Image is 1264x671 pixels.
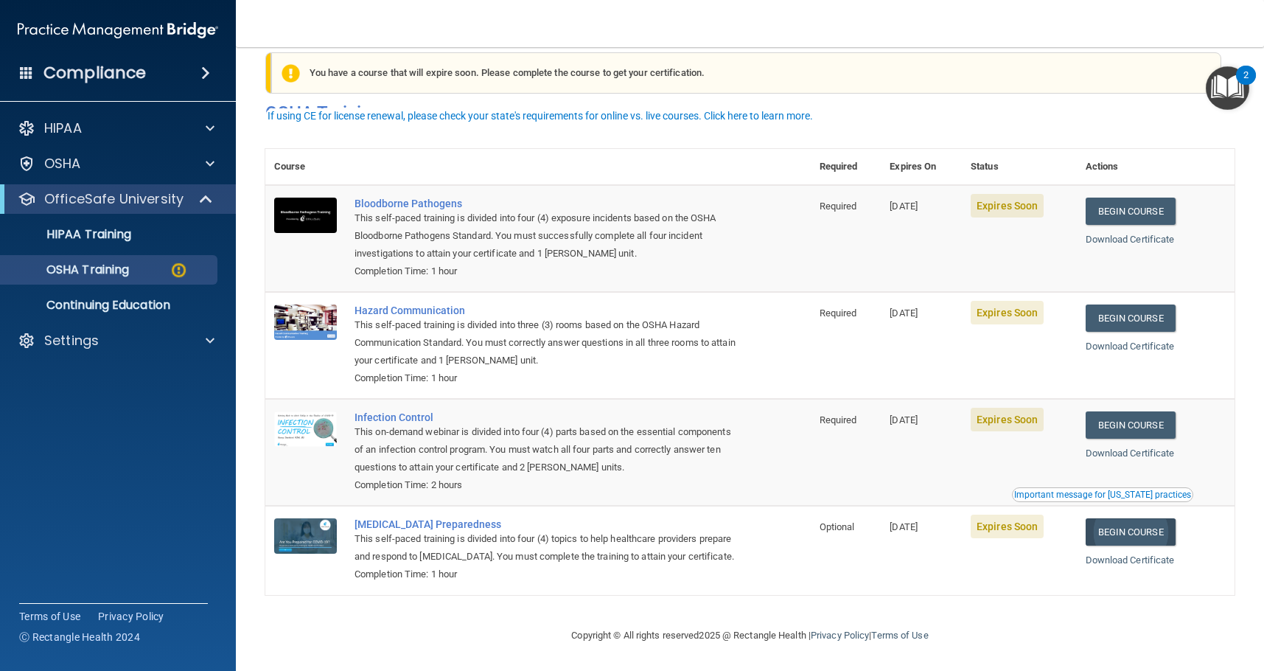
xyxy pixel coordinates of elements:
a: HIPAA [18,119,214,137]
h4: OSHA Training [265,102,1235,123]
a: Download Certificate [1086,448,1175,459]
div: This on-demand webinar is divided into four (4) parts based on the essential components of an inf... [355,423,737,476]
a: Begin Course [1086,518,1176,546]
a: Begin Course [1086,305,1176,332]
img: warning-circle.0cc9ac19.png [170,261,188,279]
span: [DATE] [890,307,918,319]
th: Required [811,149,881,185]
div: This self-paced training is divided into four (4) topics to help healthcare providers prepare and... [355,530,737,566]
h4: Compliance [43,63,146,83]
th: Actions [1077,149,1235,185]
button: If using CE for license renewal, please check your state's requirements for online vs. live cours... [265,108,815,123]
img: PMB logo [18,15,218,45]
div: This self-paced training is divided into four (4) exposure incidents based on the OSHA Bloodborne... [355,209,737,263]
a: Privacy Policy [811,630,869,641]
a: Privacy Policy [98,609,164,624]
div: Completion Time: 1 hour [355,369,737,387]
a: Download Certificate [1086,234,1175,245]
p: OfficeSafe University [44,190,184,208]
a: Settings [18,332,214,350]
span: Optional [820,521,855,532]
div: Completion Time: 1 hour [355,566,737,583]
p: OSHA [44,155,81,173]
img: exclamation-circle-solid-warning.7ed2984d.png [282,64,300,83]
button: Read this if you are a dental practitioner in the state of CA [1012,487,1193,502]
span: Required [820,414,857,425]
p: Settings [44,332,99,350]
div: Copyright © All rights reserved 2025 @ Rectangle Health | | [481,612,1019,659]
a: OfficeSafe University [18,190,214,208]
a: Begin Course [1086,411,1176,439]
button: Open Resource Center, 2 new notifications [1206,66,1249,110]
a: OSHA [18,155,214,173]
p: HIPAA [44,119,82,137]
span: Expires Soon [971,301,1044,324]
a: Begin Course [1086,198,1176,225]
th: Course [265,149,346,185]
span: Ⓒ Rectangle Health 2024 [19,630,140,644]
a: Terms of Use [871,630,928,641]
p: OSHA Training [10,263,129,277]
a: Hazard Communication [355,305,737,316]
p: HIPAA Training [10,227,131,242]
span: Required [820,307,857,319]
span: Expires Soon [971,194,1044,218]
span: [DATE] [890,414,918,425]
div: 2 [1243,75,1249,94]
div: You have a course that will expire soon. Please complete the course to get your certification. [271,52,1221,94]
div: Completion Time: 1 hour [355,263,737,280]
a: [MEDICAL_DATA] Preparedness [355,518,737,530]
th: Status [962,149,1076,185]
span: [DATE] [890,201,918,212]
div: This self-paced training is divided into three (3) rooms based on the OSHA Hazard Communication S... [355,316,737,369]
a: Terms of Use [19,609,80,624]
th: Expires On [881,149,962,185]
p: Continuing Education [10,298,211,313]
a: Bloodborne Pathogens [355,198,737,209]
div: Important message for [US_STATE] practices [1014,490,1191,499]
span: [DATE] [890,521,918,532]
div: Completion Time: 2 hours [355,476,737,494]
div: If using CE for license renewal, please check your state's requirements for online vs. live cours... [268,111,813,121]
span: Required [820,201,857,212]
span: Expires Soon [971,408,1044,431]
a: Download Certificate [1086,554,1175,566]
a: Download Certificate [1086,341,1175,352]
a: Infection Control [355,411,737,423]
span: Expires Soon [971,515,1044,538]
